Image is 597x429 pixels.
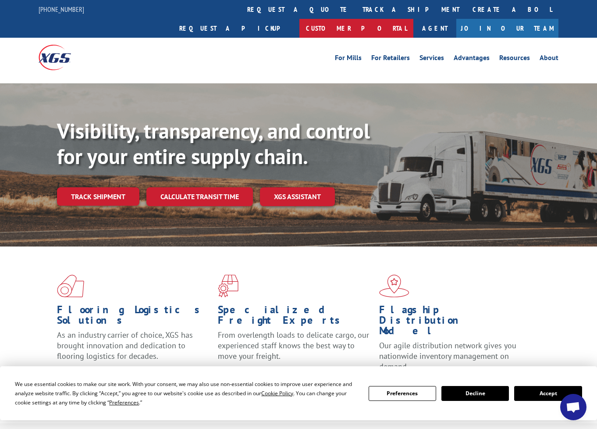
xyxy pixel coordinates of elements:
span: Preferences [109,399,139,406]
a: Agent [413,19,456,38]
span: As an industry carrier of choice, XGS has brought innovation and dedication to flooring logistics... [57,330,193,361]
img: xgs-icon-total-supply-chain-intelligence-red [57,275,84,297]
button: Preferences [369,386,436,401]
img: xgs-icon-flagship-distribution-model-red [379,275,409,297]
h1: Flooring Logistics Solutions [57,304,211,330]
div: We use essential cookies to make our site work. With your consent, we may also use non-essential ... [15,379,358,407]
h1: Flagship Distribution Model [379,304,533,340]
a: Services [419,54,444,64]
span: Our agile distribution network gives you nationwide inventory management on demand. [379,340,516,372]
a: XGS ASSISTANT [260,187,335,206]
a: Resources [499,54,530,64]
a: About [540,54,558,64]
button: Accept [514,386,582,401]
a: Customer Portal [299,19,413,38]
p: From overlength loads to delicate cargo, our experienced staff knows the best way to move your fr... [218,330,372,369]
a: Request a pickup [173,19,299,38]
h1: Specialized Freight Experts [218,304,372,330]
a: For Retailers [371,54,410,64]
a: For Mills [335,54,362,64]
div: Open chat [560,394,586,420]
a: Calculate transit time [146,187,253,206]
img: xgs-icon-focused-on-flooring-red [218,275,238,297]
span: Cookie Policy [261,390,293,397]
a: [PHONE_NUMBER] [39,5,84,14]
a: Advantages [454,54,490,64]
button: Decline [441,386,509,401]
a: Track shipment [57,187,139,206]
b: Visibility, transparency, and control for your entire supply chain. [57,117,370,170]
a: Join Our Team [456,19,558,38]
